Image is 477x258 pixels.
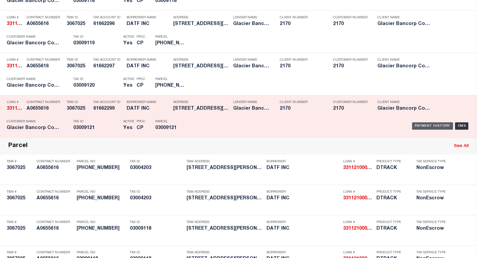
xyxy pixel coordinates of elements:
[377,58,434,62] p: Client Name
[333,64,366,69] h5: 2170
[123,35,134,39] p: Active
[77,165,127,171] h5: 030-042-03
[93,64,123,69] h5: 61662297
[67,106,90,112] h5: 3067025
[130,226,183,232] h5: 03009118
[333,21,366,27] h5: 2170
[412,122,453,130] div: Payment History
[343,196,378,201] strong: 3311210000577
[7,251,33,255] p: TBM #
[7,35,63,39] p: Customer Name
[67,16,90,20] p: TBM ID
[376,220,406,224] p: Product Type
[343,190,373,194] p: Loan #
[173,21,230,27] h5: 2850 Sorensen Way Sparks NV 89434
[123,125,133,131] h5: Yes
[130,160,183,164] p: Tax ID
[77,226,127,232] h5: 030-042-03
[377,64,434,69] h5: Glacier Bancorp Commercial
[37,196,73,201] h5: A0655616
[454,144,469,148] a: See All
[130,220,183,224] p: Tax ID
[377,21,434,27] h5: Glacier Bancorp Commercial
[155,120,185,124] p: Parcel
[7,21,23,27] h5: 3311210000577
[187,226,263,232] h5: 2850 SORENSEN WAY SPARKS NV 89434
[77,196,127,201] h5: 030-042-03
[7,125,63,131] h5: Glacier Bancorp Commercial
[130,190,183,194] p: Tax ID
[7,58,23,62] p: Loan #
[127,21,170,27] h5: DATF INC
[123,77,134,81] p: Active
[27,106,63,112] h5: A0655616
[343,165,373,171] h5: 3311210000577
[7,190,33,194] p: TBM #
[7,196,33,201] h5: 3067025
[67,64,90,69] h5: 3067025
[127,100,170,104] p: Borrower Name
[123,83,133,89] h5: Yes
[127,106,170,112] h5: DATF INC
[173,106,230,112] h5: 2850 Sorensen Way Sparks NV 89434
[137,41,145,46] h5: CP
[7,226,33,232] h5: 3067025
[155,41,185,46] h5: 030-091-19
[155,35,185,39] p: Parcel
[7,16,23,20] p: Loan #
[137,77,145,81] p: PPCC
[376,165,406,171] h5: DTRACK
[416,165,446,171] h5: NonEscrow
[7,83,63,89] h5: Glacier Bancorp Commercial
[266,251,340,255] p: Borrower
[130,165,183,171] h5: 03004203
[155,125,185,131] h5: 03009121
[280,64,323,69] h5: 2170
[77,251,127,255] p: Parcel No
[77,220,127,224] p: Parcel No
[67,21,90,27] h5: 3067025
[343,196,373,201] h5: 3311210000577
[333,106,366,112] h5: 2170
[377,100,434,104] p: Client Name
[77,160,127,164] p: Parcel No
[7,220,33,224] p: TBM #
[73,77,120,81] p: Tax ID
[266,226,340,232] h5: DATF INC
[155,77,185,81] p: Parcel
[173,16,230,20] p: Address
[123,41,133,46] h5: Yes
[67,100,90,104] p: TBM ID
[7,165,33,171] h5: 3067025
[416,190,446,194] p: Tax Service Type
[266,220,340,224] p: Borrower
[187,196,263,201] h5: 2850 SORENSEN WAY SPARKS NV 89434
[376,251,406,255] p: Product Type
[173,100,230,104] p: Address
[37,160,73,164] p: Contract Number
[280,16,323,20] p: Client Number
[280,106,323,112] h5: 2170
[93,16,123,20] p: Tax Account ID
[7,22,41,26] strong: 3311210000577
[280,58,323,62] p: Client Number
[123,120,134,124] p: Active
[187,220,263,224] p: TBM Address
[233,100,270,104] p: Lender Name
[73,41,120,46] h5: 03009119
[187,160,263,164] p: TBM Address
[27,16,63,20] p: Contract Number
[7,77,63,81] p: Customer Name
[233,21,270,27] h5: Glacier Bancorp Commercial
[333,16,367,20] p: Customer Number
[137,35,145,39] p: PPCC
[343,226,378,231] strong: 3311210000577
[93,106,123,112] h5: 61662299
[280,100,323,104] p: Client Number
[27,100,63,104] p: Contract Number
[7,64,23,69] h5: 3311210000577
[37,190,73,194] p: Contract Number
[93,58,123,62] p: Tax Account ID
[73,120,120,124] p: Tax ID
[343,226,373,232] h5: 3311210000577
